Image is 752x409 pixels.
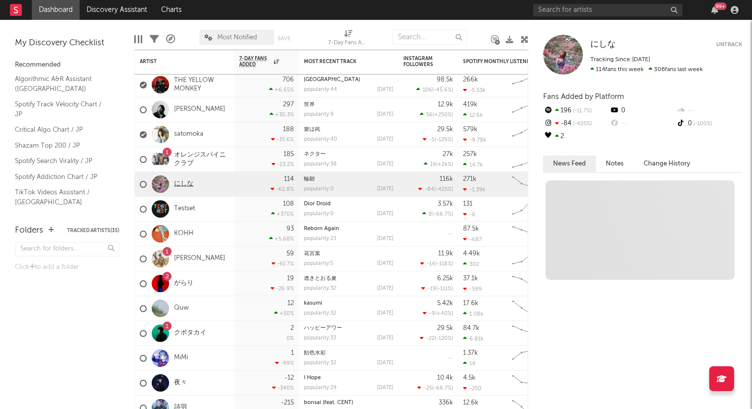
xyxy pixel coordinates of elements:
[166,25,175,54] div: A&R Pipeline
[463,211,475,218] div: -6
[304,112,334,117] div: popularity: 9
[438,101,453,108] div: 12.9k
[272,260,294,267] div: -61.7 %
[508,197,553,222] svg: Chart title
[463,275,478,282] div: 37.1k
[434,386,452,391] span: -66.7 %
[420,111,453,118] div: ( )
[430,162,436,167] span: 19
[304,375,321,381] a: I Hope
[272,385,294,391] div: -340 %
[286,336,294,341] div: 0 %
[140,59,214,65] div: Artist
[271,285,294,292] div: -26.9 %
[508,172,553,197] svg: Chart title
[304,335,336,341] div: popularity: 33
[590,57,650,63] span: Tracking Since: [DATE]
[377,186,393,192] div: [DATE]
[676,117,742,130] div: 0
[304,152,393,157] div: ネクター
[463,400,478,406] div: 12.6k
[283,101,294,108] div: 297
[377,87,393,92] div: [DATE]
[174,151,229,168] a: オレンジスパイニクラブ
[287,300,294,307] div: 12
[634,156,700,172] button: Change History
[304,385,337,391] div: popularity: 29
[434,87,452,93] span: -45.6 %
[463,112,483,118] div: 12.6k
[284,375,294,381] div: -12
[304,102,393,107] div: 世界
[692,121,712,127] span: -100 %
[304,162,337,167] div: popularity: 38
[437,311,452,317] span: +40 %
[286,226,294,232] div: 93
[304,59,378,65] div: Most Recent Track
[377,236,393,242] div: [DATE]
[271,136,294,143] div: -35.6 %
[304,311,336,316] div: popularity: 32
[286,250,294,257] div: 59
[15,59,119,71] div: Recommended
[15,261,119,273] div: Click to add a folder.
[543,104,609,117] div: 196
[426,336,435,341] span: -22
[377,112,393,117] div: [DATE]
[417,385,453,391] div: ( )
[590,40,616,49] span: にしな
[571,108,592,114] span: -11.7 %
[304,77,360,82] a: [GEOGRAPHIC_DATA]
[427,261,435,267] span: -14
[304,127,320,132] a: 愛は罠
[463,300,478,307] div: 17.6k
[217,34,257,41] span: Most Notified
[463,335,483,342] div: 6.81k
[304,87,337,92] div: popularity: 44
[283,126,294,133] div: 188
[282,77,294,83] div: 706
[275,360,294,366] div: -99 %
[377,261,393,266] div: [DATE]
[463,286,482,292] div: -599
[418,186,453,192] div: ( )
[508,296,553,321] svg: Chart title
[463,385,481,392] div: -250
[150,25,159,54] div: Filters
[15,187,109,207] a: TikTok Videos Assistant / [GEOGRAPHIC_DATA]
[463,59,538,65] div: Spotify Monthly Listeners
[239,56,271,68] span: 7-Day Fans Added
[283,201,294,207] div: 108
[304,286,336,291] div: popularity: 32
[270,111,294,118] div: +30.3 %
[403,56,438,68] div: Instagram Followers
[508,122,553,147] svg: Chart title
[676,104,742,117] div: --
[436,137,452,143] span: -129 %
[304,226,339,232] a: Reborn Again
[174,205,195,213] a: Testset
[437,300,453,307] div: 5.42k
[174,105,225,114] a: [PERSON_NAME]
[429,137,435,143] span: -5
[440,176,453,182] div: 116k
[508,371,553,396] svg: Chart title
[304,152,326,157] a: ネクター
[423,87,432,93] span: 106
[304,137,337,142] div: popularity: 40
[434,212,452,217] span: -66.7 %
[304,301,322,306] a: kasumi
[377,360,393,366] div: [DATE]
[174,304,188,313] a: Quw
[609,104,675,117] div: 0
[508,147,553,172] svg: Chart title
[291,350,294,356] div: 1
[438,286,452,292] span: -111 %
[328,37,368,49] div: 7-Day Fans Added (7-Day Fans Added)
[437,325,453,331] div: 29.5k
[278,36,290,41] button: Save
[271,186,294,192] div: -62.8 %
[439,400,453,406] div: 336k
[287,275,294,282] div: 19
[304,251,393,256] div: 花言葉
